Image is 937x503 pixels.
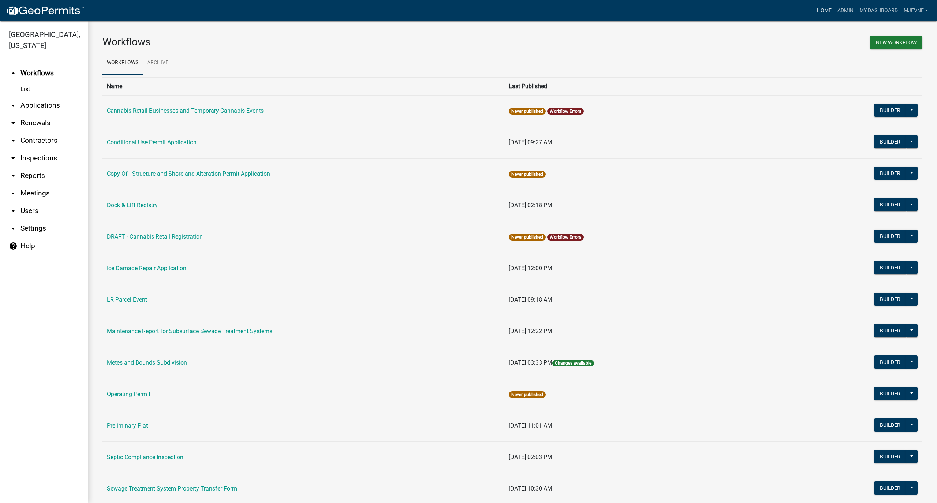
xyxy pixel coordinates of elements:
span: [DATE] 10:30 AM [509,485,552,492]
a: Workflow Errors [550,235,581,240]
button: Builder [874,135,906,148]
a: Metes and Bounds Subdivision [107,359,187,366]
a: Copy Of - Structure and Shoreland Alteration Permit Application [107,170,270,177]
i: arrow_drop_down [9,224,18,233]
button: Builder [874,481,906,495]
i: arrow_drop_up [9,69,18,78]
a: Preliminary Plat [107,422,148,429]
span: [DATE] 12:00 PM [509,265,552,272]
a: Conditional Use Permit Application [107,139,197,146]
a: Admin [835,4,856,18]
button: Builder [874,230,906,243]
i: arrow_drop_down [9,171,18,180]
span: Never published [509,234,546,241]
a: Home [814,4,835,18]
span: Never published [509,391,546,398]
h3: Workflows [102,36,507,48]
span: [DATE] 09:27 AM [509,139,552,146]
span: Changes available [552,360,594,366]
span: [DATE] 02:03 PM [509,454,552,461]
span: [DATE] 03:33 PM [509,359,552,366]
a: My Dashboard [856,4,901,18]
button: Builder [874,450,906,463]
button: Builder [874,167,906,180]
button: Builder [874,293,906,306]
a: Maintenance Report for Subsurface Sewage Treatment Systems [107,328,272,335]
a: Dock & Lift Registry [107,202,158,209]
a: Cannabis Retail Businesses and Temporary Cannabis Events [107,107,264,114]
span: [DATE] 09:18 AM [509,296,552,303]
button: Builder [874,355,906,369]
button: Builder [874,418,906,432]
button: Builder [874,104,906,117]
span: [DATE] 11:01 AM [509,422,552,429]
span: Never published [509,171,546,178]
th: Last Published [504,77,803,95]
a: Workflow Errors [550,109,581,114]
button: New Workflow [870,36,922,49]
i: arrow_drop_down [9,154,18,163]
span: [DATE] 12:22 PM [509,328,552,335]
span: [DATE] 02:18 PM [509,202,552,209]
a: Archive [143,51,173,75]
i: arrow_drop_down [9,119,18,127]
button: Builder [874,261,906,274]
i: arrow_drop_down [9,101,18,110]
span: Never published [509,108,546,115]
i: arrow_drop_down [9,189,18,198]
a: Workflows [102,51,143,75]
a: Ice Damage Repair Application [107,265,186,272]
th: Name [102,77,504,95]
i: help [9,242,18,250]
a: MJevne [901,4,931,18]
a: Operating Permit [107,391,150,398]
i: arrow_drop_down [9,136,18,145]
a: LR Parcel Event [107,296,147,303]
a: Septic Compliance Inspection [107,454,183,461]
button: Builder [874,324,906,337]
button: Builder [874,198,906,211]
a: DRAFT - Cannabis Retail Registration [107,233,203,240]
button: Builder [874,387,906,400]
a: Sewage Treatment System Property Transfer Form [107,485,237,492]
i: arrow_drop_down [9,206,18,215]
